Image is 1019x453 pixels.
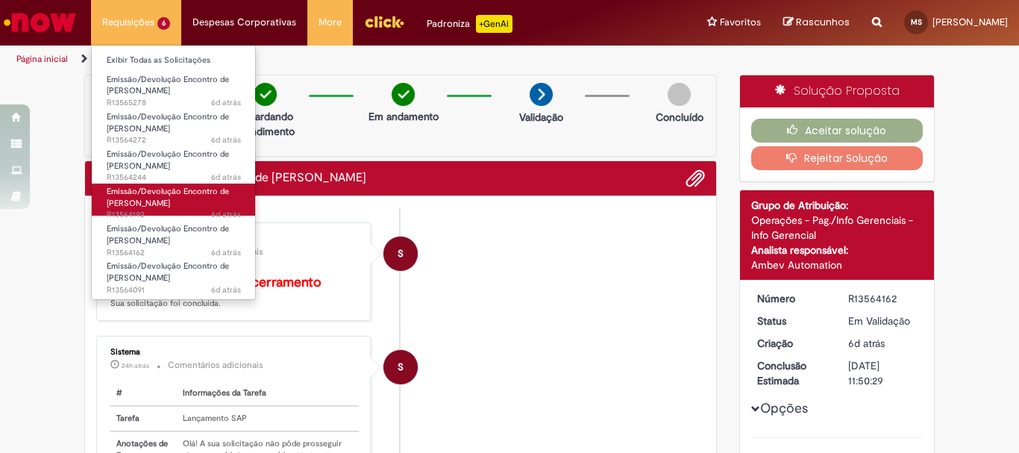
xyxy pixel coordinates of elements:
[848,291,918,306] div: R13564162
[211,284,241,296] span: 6d atrás
[848,358,918,388] div: [DATE] 11:50:29
[92,52,256,69] a: Exibir Todas as Solicitações
[107,111,229,134] span: Emissão/Devolução Encontro de [PERSON_NAME]
[122,361,149,370] time: 29/09/2025 15:40:33
[211,97,241,108] time: 25/09/2025 09:06:13
[92,72,256,104] a: Aberto R13565278 : Emissão/Devolução Encontro de Contas Fornecedor
[476,15,512,33] p: +GenAi
[107,223,229,246] span: Emissão/Devolução Encontro de [PERSON_NAME]
[11,46,668,73] ul: Trilhas de página
[177,406,359,431] td: Lançamento SAP
[211,247,241,258] time: 24/09/2025 16:46:09
[746,358,838,388] dt: Conclusão Estimada
[369,109,439,124] p: Em andamento
[686,169,705,188] button: Adicionar anexos
[107,186,229,209] span: Emissão/Devolução Encontro de [PERSON_NAME]
[107,209,241,221] span: R13564192
[107,247,241,259] span: R13564162
[392,83,415,106] img: check-circle-green.png
[319,15,342,30] span: More
[110,406,177,431] th: Tarefa
[211,97,241,108] span: 6d atrás
[364,10,404,33] img: click_logo_yellow_360x200.png
[92,258,256,290] a: Aberto R13564091 : Emissão/Devolução Encontro de Contas Fornecedor
[530,83,553,106] img: arrow-next.png
[848,337,885,350] time: 24/09/2025 16:46:08
[720,15,761,30] span: Favoritos
[751,257,924,272] div: Ambev Automation
[107,74,229,97] span: Emissão/Devolução Encontro de [PERSON_NAME]
[796,15,850,29] span: Rascunhos
[398,236,404,272] span: S
[211,134,241,146] time: 24/09/2025 17:03:39
[746,336,838,351] dt: Criação
[656,110,703,125] p: Concluído
[107,149,229,172] span: Emissão/Devolução Encontro de [PERSON_NAME]
[740,75,935,107] div: Solução Proposta
[1,7,78,37] img: ServiceNow
[92,184,256,216] a: Aberto R13564192 : Emissão/Devolução Encontro de Contas Fornecedor
[398,349,404,385] span: S
[107,260,229,284] span: Emissão/Devolução Encontro de [PERSON_NAME]
[107,284,241,296] span: R13564091
[107,97,241,109] span: R13565278
[383,350,418,384] div: System
[168,359,263,372] small: Comentários adicionais
[91,45,256,300] ul: Requisições
[751,119,924,143] button: Aceitar solução
[177,381,359,406] th: Informações da Tarefa
[92,146,256,178] a: Aberto R13564244 : Emissão/Devolução Encontro de Contas Fornecedor
[848,313,918,328] div: Em Validação
[932,16,1008,28] span: [PERSON_NAME]
[92,221,256,253] a: Aberto R13564162 : Emissão/Devolução Encontro de Contas Fornecedor
[107,134,241,146] span: R13564272
[211,247,241,258] span: 6d atrás
[783,16,850,30] a: Rascunhos
[848,336,918,351] div: 24/09/2025 16:46:08
[751,198,924,213] div: Grupo de Atribuição:
[211,134,241,146] span: 6d atrás
[668,83,691,106] img: img-circle-grey.png
[746,313,838,328] dt: Status
[211,284,241,296] time: 24/09/2025 16:34:54
[519,110,563,125] p: Validação
[427,15,512,33] div: Padroniza
[254,83,277,106] img: check-circle-green.png
[751,146,924,170] button: Rejeitar Solução
[911,17,922,27] span: MS
[157,17,170,30] span: 6
[92,109,256,141] a: Aberto R13564272 : Emissão/Devolução Encontro de Contas Fornecedor
[16,53,68,65] a: Página inicial
[229,109,301,139] p: Aguardando atendimento
[110,381,177,406] th: #
[211,172,241,183] time: 24/09/2025 16:58:30
[110,348,359,357] div: Sistema
[746,291,838,306] dt: Número
[107,172,241,184] span: R13564244
[211,209,241,220] span: 6d atrás
[122,361,149,370] span: 24h atrás
[102,15,154,30] span: Requisições
[211,209,241,220] time: 24/09/2025 16:50:56
[383,237,418,271] div: System
[211,172,241,183] span: 6d atrás
[192,15,296,30] span: Despesas Corporativas
[848,337,885,350] span: 6d atrás
[751,213,924,243] div: Operações - Pag./Info Gerenciais - Info Gerencial
[751,243,924,257] div: Analista responsável:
